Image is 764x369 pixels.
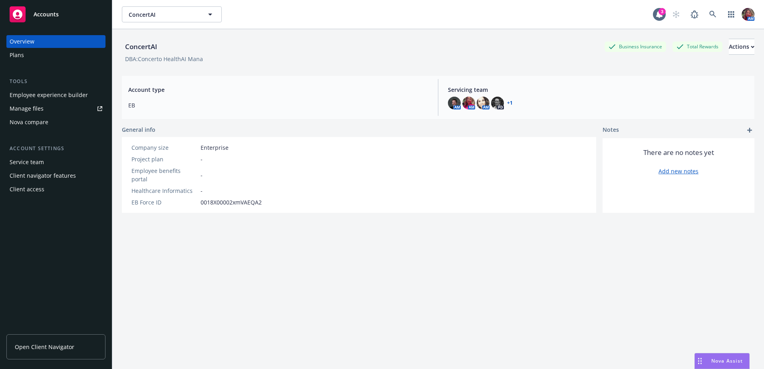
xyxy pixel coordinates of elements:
[131,198,197,206] div: EB Force ID
[6,102,105,115] a: Manage files
[10,116,48,129] div: Nova compare
[129,10,198,19] span: ConcertAI
[448,97,461,109] img: photo
[729,39,754,55] button: Actions
[659,167,698,175] a: Add new notes
[6,169,105,182] a: Client navigator features
[462,97,475,109] img: photo
[711,357,743,364] span: Nova Assist
[6,77,105,85] div: Tools
[659,7,666,14] div: 3
[477,97,489,109] img: photo
[125,55,203,63] div: DBA: Concerto HealthAI Mana
[729,39,754,54] div: Actions
[491,97,504,109] img: photo
[672,42,722,52] div: Total Rewards
[6,156,105,169] a: Service team
[34,11,59,18] span: Accounts
[507,101,513,105] a: +1
[15,343,74,351] span: Open Client Navigator
[603,125,619,135] span: Notes
[742,8,754,21] img: photo
[745,125,754,135] a: add
[694,353,750,369] button: Nova Assist
[10,169,76,182] div: Client navigator features
[448,85,748,94] span: Servicing team
[668,6,684,22] a: Start snowing
[122,125,155,134] span: General info
[131,167,197,183] div: Employee benefits portal
[605,42,666,52] div: Business Insurance
[10,89,88,101] div: Employee experience builder
[201,198,262,206] span: 0018X00002xmVAEQA2
[6,49,105,61] a: Plans
[10,35,34,48] div: Overview
[695,353,705,369] div: Drag to move
[131,186,197,195] div: Healthcare Informatics
[201,186,203,195] span: -
[6,145,105,153] div: Account settings
[122,42,160,52] div: ConcertAI
[201,171,203,179] span: -
[201,143,229,152] span: Enterprise
[686,6,702,22] a: Report a Bug
[6,3,105,26] a: Accounts
[131,155,197,163] div: Project plan
[10,102,44,115] div: Manage files
[6,183,105,196] a: Client access
[723,6,739,22] a: Switch app
[6,35,105,48] a: Overview
[10,49,24,61] div: Plans
[10,156,44,169] div: Service team
[10,183,44,196] div: Client access
[6,116,105,129] a: Nova compare
[705,6,721,22] a: Search
[643,148,714,157] span: There are no notes yet
[201,155,203,163] span: -
[128,85,428,94] span: Account type
[122,6,222,22] button: ConcertAI
[131,143,197,152] div: Company size
[128,101,428,109] span: EB
[6,89,105,101] a: Employee experience builder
